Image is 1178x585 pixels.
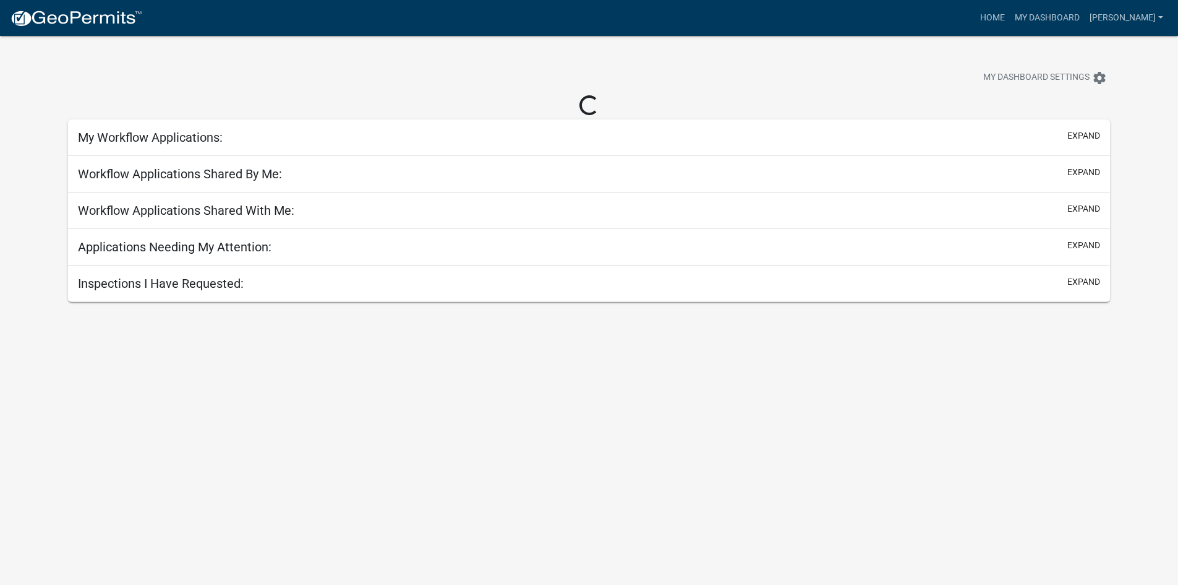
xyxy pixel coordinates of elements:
h5: Workflow Applications Shared With Me: [78,203,294,218]
button: expand [1067,239,1100,252]
button: expand [1067,202,1100,215]
a: [PERSON_NAME] [1085,6,1168,30]
button: expand [1067,166,1100,179]
h5: Workflow Applications Shared By Me: [78,167,282,181]
i: settings [1092,71,1107,85]
h5: Inspections I Have Requested: [78,276,244,291]
button: expand [1067,129,1100,142]
button: expand [1067,275,1100,288]
span: My Dashboard Settings [983,71,1090,85]
a: My Dashboard [1010,6,1085,30]
h5: My Workflow Applications: [78,130,223,145]
a: Home [975,6,1010,30]
h5: Applications Needing My Attention: [78,240,271,254]
button: My Dashboard Settingssettings [973,66,1117,90]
